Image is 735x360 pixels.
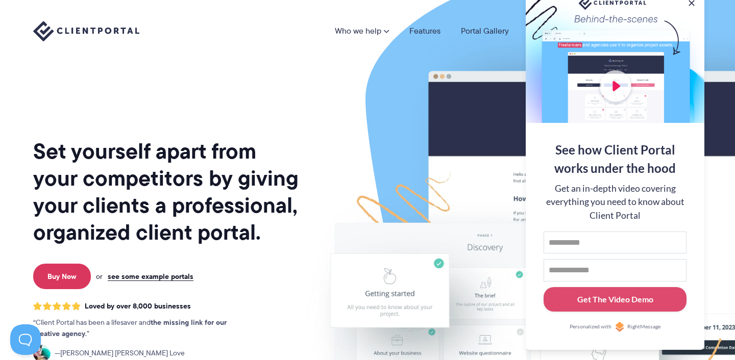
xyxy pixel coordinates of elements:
h1: Set yourself apart from your competitors by giving your clients a professional, organized client ... [33,138,301,246]
span: Personalized with [570,323,611,331]
span: Loved by over 8,000 businesses [85,302,191,311]
span: RightMessage [627,323,660,331]
div: Get The Video Demo [577,293,653,305]
span: or [96,272,103,281]
span: [PERSON_NAME] [PERSON_NAME] Love [55,348,185,359]
iframe: Toggle Customer Support [10,324,41,355]
a: Buy Now [33,264,91,289]
div: Get an in-depth video covering everything you need to know about Client Portal [544,182,687,222]
a: Features [409,27,440,35]
a: see some example portals [108,272,193,281]
img: Personalized with RightMessage [615,322,625,332]
a: Personalized withRightMessage [544,322,687,332]
a: Portal Gallery [461,27,509,35]
div: See how Client Portal works under the hood [544,141,687,177]
p: Client Portal has been a lifesaver and . [33,317,248,340]
button: Get The Video Demo [544,287,687,312]
a: Who we help [335,27,389,35]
